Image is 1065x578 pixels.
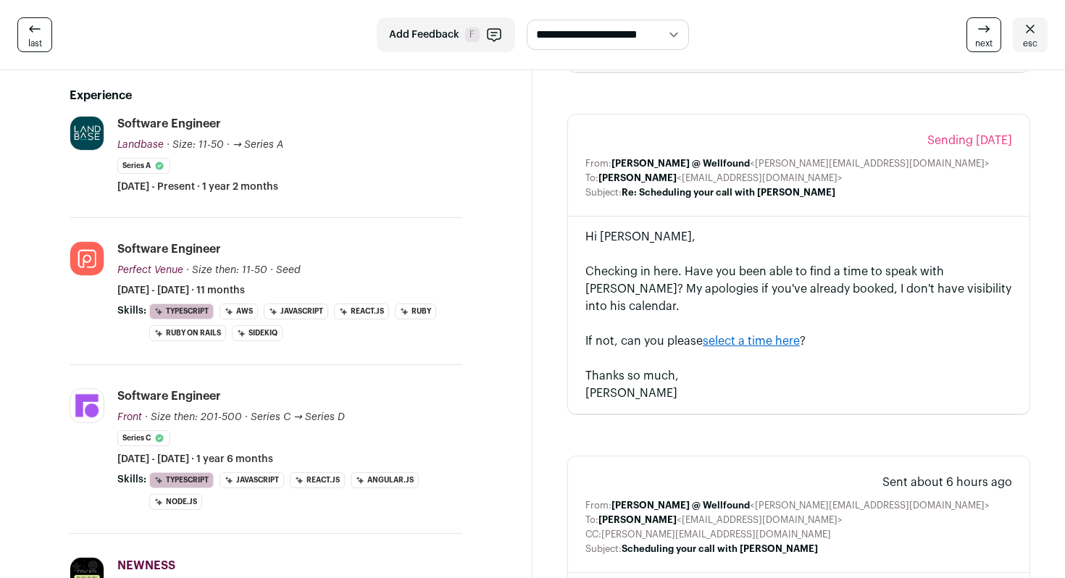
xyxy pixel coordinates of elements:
li: Ruby [395,303,436,319]
a: last [17,17,52,52]
div: Software Engineer [117,116,221,132]
span: last [28,38,42,49]
a: select a time here [703,335,800,347]
dt: To: [585,514,598,526]
dt: From: [585,500,611,511]
dt: From: [585,158,611,169]
li: JavaScript [264,303,328,319]
dt: Subject: [585,543,622,555]
span: If not, can you please [585,335,703,347]
dd: <[EMAIL_ADDRESS][DOMAIN_NAME]> [598,172,843,184]
span: Seed [276,265,301,275]
span: · [270,263,273,277]
span: Series C → Series D [251,412,345,422]
dt: Subject: [585,187,622,198]
span: [DATE] - [DATE] · 11 months [117,283,245,298]
span: Add Feedback [389,28,459,42]
div: Software Engineer [117,388,221,404]
img: 83450ca85efc1648c78b43fbc1a36f336a69b308298942b2c81005b17642fc2f.png [70,242,104,275]
span: Hi [PERSON_NAME], [585,231,696,243]
span: Skills: [117,472,146,487]
span: [DATE] - [DATE] · 1 year 6 months [117,452,273,466]
img: 7621a8ea1dd95b4c1a1f77848d882df89cdee92980fe9d244bb704d7f5248d9b.jpg [70,117,104,150]
span: · [245,410,248,424]
b: Scheduling your call with [PERSON_NAME] [622,544,818,553]
li: JavaScript [220,472,284,488]
li: TypeScript [149,472,214,488]
img: fce32071bf625612f2a66d463d7fc7b2f4f9f16a83e49a2c04a4c161c6732b1e.png [70,389,104,422]
span: next [975,38,993,49]
dd: <[PERSON_NAME][EMAIL_ADDRESS][DOMAIN_NAME]> [611,158,990,169]
b: [PERSON_NAME] [598,515,677,524]
span: · [227,138,230,152]
dt: To: [585,172,598,184]
div: [PERSON_NAME] [585,385,1012,402]
span: Perfect Venue [117,265,183,275]
span: ? [800,335,806,347]
h2: Experience [70,87,462,104]
span: F [465,28,480,42]
dd: <[PERSON_NAME][EMAIL_ADDRESS][DOMAIN_NAME]> [611,500,990,511]
span: Sending [DATE] [927,132,1012,149]
span: → Series A [233,140,283,150]
span: · Size then: 11-50 [186,265,267,275]
li: React.js [290,472,345,488]
dd: <[EMAIL_ADDRESS][DOMAIN_NAME]> [598,514,843,526]
span: Skills: [117,303,146,318]
li: Sidekiq [232,325,283,341]
span: Front [117,412,142,422]
span: · Size then: 201-500 [145,412,242,422]
span: Sent about 6 hours ago [882,474,1012,491]
span: · Size: 11-50 [167,140,224,150]
li: React.js [334,303,389,319]
li: Series A [117,158,170,174]
li: Series C [117,430,170,446]
span: [DATE] - Present · 1 year 2 months [117,180,278,194]
span: esc [1023,38,1037,49]
button: Add Feedback F [377,17,515,52]
li: Ruby on Rails [149,325,226,341]
span: Landbase [117,140,164,150]
li: AWS [220,303,258,319]
span: Thanks so much, [585,370,679,382]
div: Software Engineer [117,241,221,257]
b: [PERSON_NAME] @ Wellfound [611,500,750,510]
b: [PERSON_NAME] @ Wellfound [611,159,750,168]
b: Re: Scheduling your call with [PERSON_NAME] [622,188,835,197]
span: Checking in here. Have you been able to find a time to speak with [PERSON_NAME]? My apologies if ... [585,266,1011,312]
li: Angular.js [351,472,419,488]
span: NEWNESS [117,560,175,571]
li: TypeScript [149,303,214,319]
dt: CC: [585,529,601,540]
b: [PERSON_NAME] [598,173,677,183]
li: Node.js [149,494,202,510]
dd: [PERSON_NAME][EMAIL_ADDRESS][DOMAIN_NAME] [601,529,831,540]
a: next [966,17,1001,52]
a: esc [1013,17,1048,52]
